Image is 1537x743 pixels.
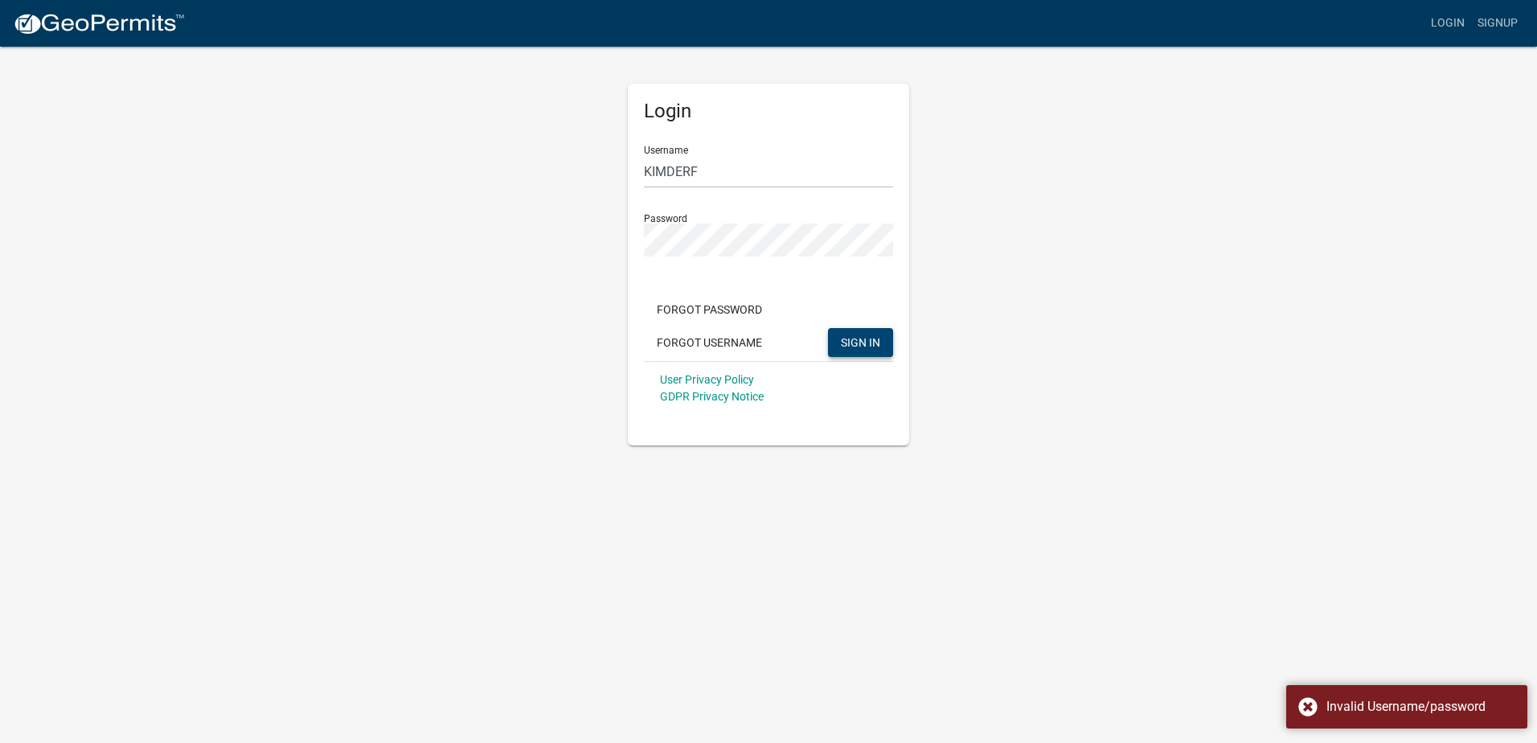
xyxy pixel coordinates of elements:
a: Signup [1471,8,1524,39]
button: Forgot Password [644,295,775,324]
a: Login [1424,8,1471,39]
div: Invalid Username/password [1326,697,1515,716]
button: Forgot Username [644,328,775,357]
h5: Login [644,100,893,123]
a: User Privacy Policy [660,373,754,386]
button: SIGN IN [828,328,893,357]
a: GDPR Privacy Notice [660,390,764,403]
span: SIGN IN [841,335,880,348]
